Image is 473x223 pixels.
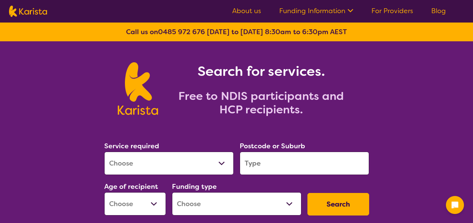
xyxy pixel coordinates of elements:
b: Call us on [DATE] to [DATE] 8:30am to 6:30pm AEST [126,27,347,36]
a: About us [232,6,261,15]
input: Type [240,152,369,175]
a: For Providers [371,6,413,15]
label: Service required [104,142,159,151]
label: Funding type [172,182,217,191]
a: Funding Information [279,6,353,15]
button: Search [307,193,369,215]
label: Age of recipient [104,182,158,191]
label: Postcode or Suburb [240,142,305,151]
a: 0485 972 676 [158,27,205,36]
h1: Search for services. [167,62,355,80]
a: Blog [431,6,446,15]
img: Karista logo [118,62,158,115]
h2: Free to NDIS participants and HCP recipients. [167,89,355,116]
img: Karista logo [9,6,47,17]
